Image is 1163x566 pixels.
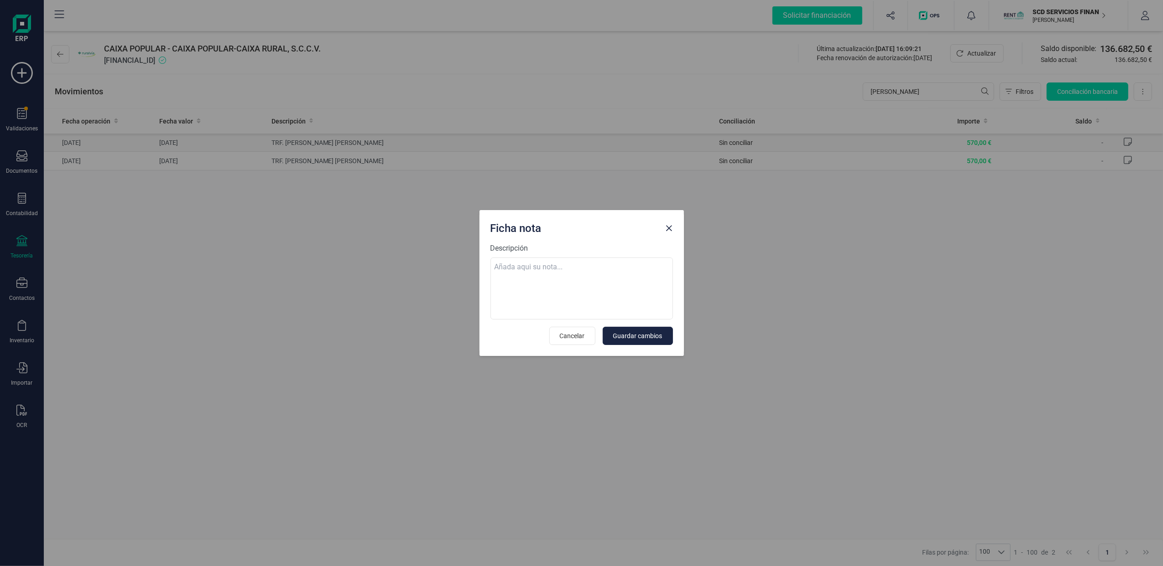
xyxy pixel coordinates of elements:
span: Cancelar [560,331,585,340]
button: Guardar cambios [603,327,673,345]
div: Ficha nota [487,217,662,236]
button: Cancelar [549,327,595,345]
label: Descripción [490,243,673,254]
span: Guardar cambios [613,331,662,340]
button: Close [662,221,677,236]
